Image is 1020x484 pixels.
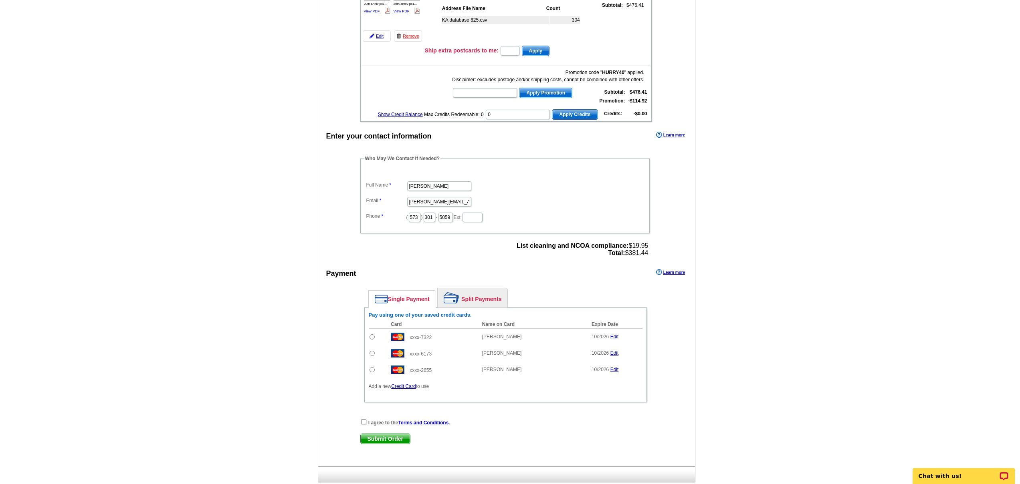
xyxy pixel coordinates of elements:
[549,16,580,24] td: 304
[398,420,449,426] a: Terms and Conditions
[326,268,356,279] div: Payment
[387,320,478,329] th: Card
[410,335,432,340] span: xxxx-7322
[438,288,507,307] a: Split Payments
[519,88,572,98] button: Apply Promotion
[425,47,499,54] h3: Ship extra postcards to me:
[610,367,619,372] a: Edit
[391,384,416,389] a: Credit Card
[633,111,647,116] strong: -$0.00
[624,1,644,43] td: $476.41
[391,333,404,341] img: mast.gif
[478,320,588,329] th: Name on Card
[522,46,549,56] button: Apply
[552,109,598,120] button: Apply Credits
[482,367,522,372] span: [PERSON_NAME]
[592,334,609,339] span: 10/2026
[592,350,609,356] span: 10/2026
[364,9,380,13] a: View PDF
[546,4,580,12] th: Count
[375,295,388,303] img: single-payment.png
[364,211,646,223] dd: ( ) - Ext.
[608,249,625,256] strong: Total:
[361,434,410,444] span: Submit Order
[628,98,647,104] strong: -$114.92
[592,367,609,372] span: 10/2026
[369,291,436,307] a: Single Payment
[391,349,404,357] img: mast.gif
[396,34,401,38] img: trashcan-icon.gif
[656,269,685,275] a: Learn more
[370,34,374,38] img: pencil-icon.gif
[442,4,545,12] th: Address File Name
[366,197,406,204] label: Email
[424,112,484,117] span: Max Credits Redeemable: 0
[552,110,597,119] span: Apply Credits
[517,242,648,257] span: $19.95 $381.44
[604,111,622,116] strong: Credits:
[602,70,624,75] b: HURRY40
[394,9,410,13] a: View PDF
[366,181,406,189] label: Full Name
[363,30,391,42] a: Edit
[442,16,549,24] td: KA database 825.csv
[602,2,623,8] strong: Subtotal:
[907,459,1020,484] iframe: LiveChat chat widget
[368,420,450,426] strong: I agree to the .
[369,312,642,318] h6: Pay using one of your saved credit cards.
[656,132,685,138] a: Learn more
[391,366,404,374] img: mast.gif
[482,334,522,339] span: [PERSON_NAME]
[630,89,647,95] strong: $476.41
[364,2,388,6] span: 20th anniv pc1...
[326,131,432,142] div: Enter your contact information
[600,98,625,104] strong: Promotion:
[517,242,628,249] strong: List cleaning and NCOA compliance:
[604,89,625,95] strong: Subtotal:
[452,69,644,83] div: Promotion code " " applied. Disclaimer: excludes postage and/or shipping costs, cannot be combine...
[384,8,390,14] img: pdf_logo.png
[482,350,522,356] span: [PERSON_NAME]
[588,320,642,329] th: Expire Date
[444,292,459,303] img: split-payment.png
[369,383,642,390] p: Add a new to use
[610,334,619,339] a: Edit
[366,213,406,220] label: Phone
[410,351,432,357] span: xxxx-6173
[378,112,423,117] a: Show Credit Balance
[410,368,432,373] span: xxxx-2655
[414,8,420,14] img: pdf_logo.png
[394,30,422,42] a: Remove
[364,155,440,162] legend: Who May We Contact If Needed?
[610,350,619,356] a: Edit
[394,2,417,6] span: 20th anniv pc1...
